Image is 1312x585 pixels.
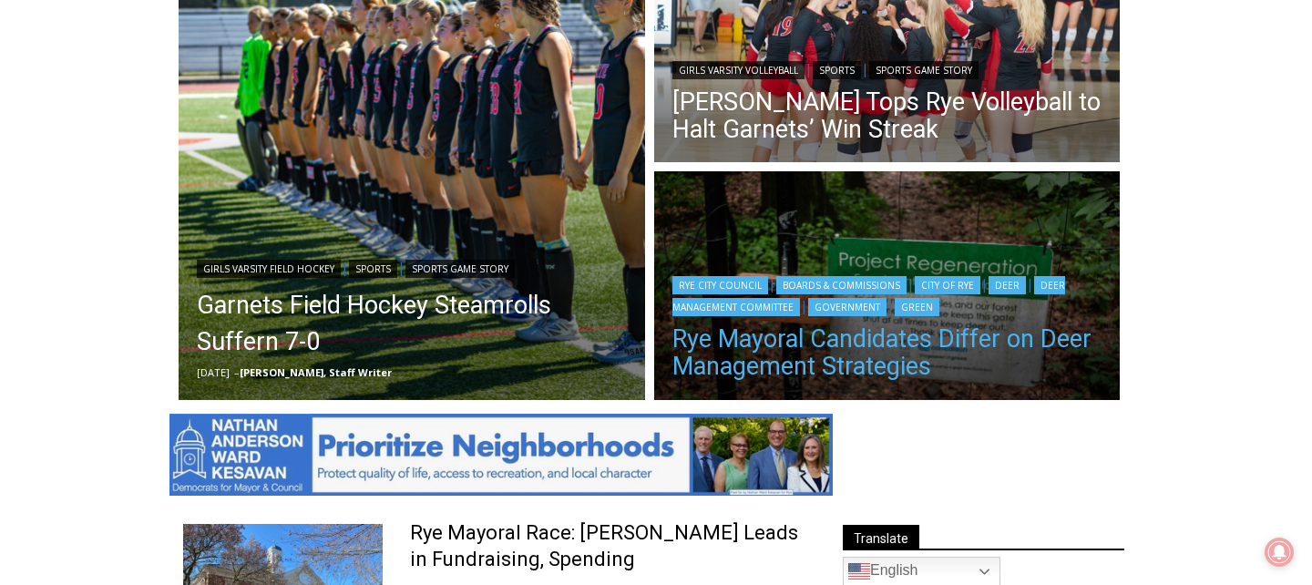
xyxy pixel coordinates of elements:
[843,525,919,549] span: Translate
[654,171,1121,405] img: (PHOTO: The Rye Nature Center maintains two fenced deer exclosure areas to keep deer out and allo...
[672,88,1102,143] a: [PERSON_NAME] Tops Rye Volleyball to Halt Garnets’ Win Streak
[672,57,1102,79] div: | |
[672,325,1102,380] a: Rye Mayoral Candidates Differ on Deer Management Strategies
[989,276,1026,294] a: Deer
[191,54,263,149] div: Co-sponsored by Westchester County Parks
[813,61,861,79] a: Sports
[191,154,200,172] div: 1
[197,287,627,360] a: Garnets Field Hockey Steamrolls Suffern 7-0
[349,260,397,278] a: Sports
[197,256,627,278] div: | |
[234,365,240,379] span: –
[477,181,845,222] span: Intern @ [DOMAIN_NAME]
[405,260,515,278] a: Sports Game Story
[197,365,230,379] time: [DATE]
[672,61,805,79] a: Girls Varsity Volleyball
[895,298,939,316] a: Green
[410,520,810,572] a: Rye Mayoral Race: [PERSON_NAME] Leads in Fundraising, Spending
[776,276,907,294] a: Boards & Commissions
[460,1,861,177] div: "[PERSON_NAME] and I covered the [DATE] Parade, which was a really eye opening experience as I ha...
[438,177,883,227] a: Intern @ [DOMAIN_NAME]
[240,365,392,379] a: [PERSON_NAME], Staff Writer
[808,298,887,316] a: Government
[672,276,768,294] a: Rye City Council
[204,154,209,172] div: /
[197,260,341,278] a: Girls Varsity Field Hockey
[1,1,181,181] img: s_800_29ca6ca9-f6cc-433c-a631-14f6620ca39b.jpeg
[869,61,979,79] a: Sports Game Story
[915,276,980,294] a: City of Rye
[848,560,870,582] img: en
[672,272,1102,316] div: | | | | | |
[1,181,272,227] a: [PERSON_NAME] Read Sanctuary Fall Fest: [DATE]
[15,183,242,225] h4: [PERSON_NAME] Read Sanctuary Fall Fest: [DATE]
[213,154,221,172] div: 6
[654,171,1121,405] a: Read More Rye Mayoral Candidates Differ on Deer Management Strategies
